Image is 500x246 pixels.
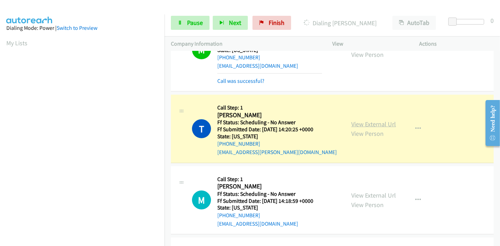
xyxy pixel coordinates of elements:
[269,19,284,27] span: Finish
[392,16,436,30] button: AutoTab
[6,39,27,47] a: My Lists
[252,16,291,30] a: Finish
[480,95,500,151] iframe: Resource Center
[351,129,384,138] a: View Person
[171,16,210,30] a: Pause
[213,16,248,30] button: Next
[217,111,322,119] h2: [PERSON_NAME]
[351,201,384,209] a: View Person
[217,198,322,205] h5: Ff Submitted Date: [DATE] 14:18:59 +0000
[171,40,320,48] p: Company Information
[452,19,484,25] div: Delay between calls (in seconds)
[217,54,260,61] a: [PHONE_NUMBER]
[332,40,407,48] p: View
[187,19,203,27] span: Pause
[217,133,337,140] h5: State: [US_STATE]
[419,40,494,48] p: Actions
[217,212,260,219] a: [PHONE_NUMBER]
[351,51,384,59] a: View Person
[217,62,298,69] a: [EMAIL_ADDRESS][DOMAIN_NAME]
[217,78,264,84] a: Call was successful?
[217,191,322,198] h5: Ff Status: Scheduling - No Answer
[491,16,494,25] div: 0
[57,25,97,31] a: Switch to Preview
[217,204,322,211] h5: State: [US_STATE]
[301,18,380,28] p: Dialing [PERSON_NAME]
[351,120,396,128] a: View External Url
[217,182,322,191] h2: [PERSON_NAME]
[217,176,322,183] h5: Call Step: 1
[6,24,158,32] div: Dialing Mode: Power |
[192,119,211,138] h1: T
[351,191,396,199] a: View External Url
[217,119,337,126] h5: Ff Status: Scheduling - No Answer
[192,191,211,210] h1: M
[217,126,337,133] h5: Ff Submitted Date: [DATE] 14:20:25 +0000
[217,149,337,155] a: [EMAIL_ADDRESS][PERSON_NAME][DOMAIN_NAME]
[217,220,298,227] a: [EMAIL_ADDRESS][DOMAIN_NAME]
[229,19,241,27] span: Next
[217,140,260,147] a: [PHONE_NUMBER]
[217,104,337,111] h5: Call Step: 1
